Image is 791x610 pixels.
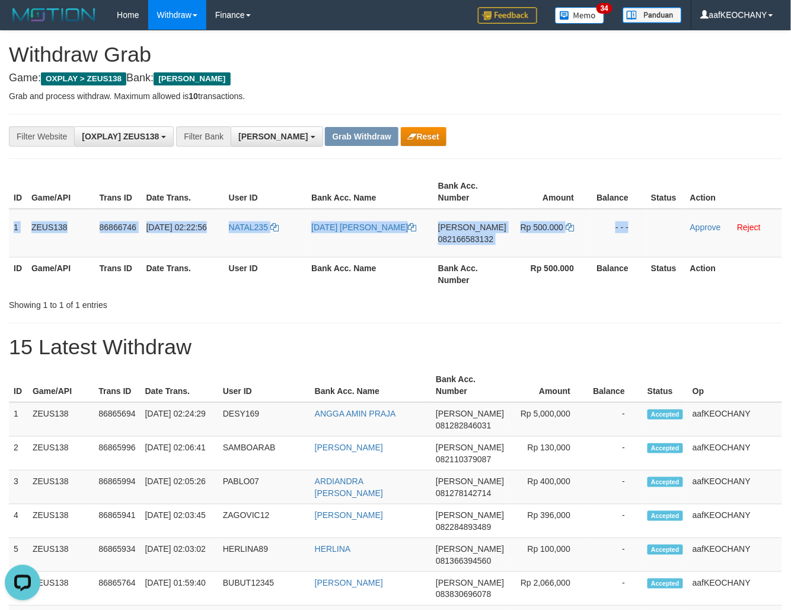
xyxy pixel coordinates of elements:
span: [PERSON_NAME] [438,223,506,232]
td: aafKEOCHANY [688,538,782,572]
td: aafKEOCHANY [688,572,782,606]
th: Date Trans. [141,368,218,402]
td: aafKEOCHANY [688,437,782,471]
td: 86865994 [94,471,140,504]
span: Copy 082284893489 to clipboard [436,522,491,532]
td: - - - [592,209,646,258]
td: - [588,437,643,471]
span: [PERSON_NAME] [436,443,504,452]
th: Bank Acc. Number [431,368,509,402]
th: Bank Acc. Number [433,257,511,291]
th: Trans ID [94,368,140,402]
th: Action [685,257,782,291]
a: [DATE] [PERSON_NAME] [311,223,416,232]
span: [PERSON_NAME] [436,510,504,520]
div: Filter Bank [176,126,231,147]
th: Balance [592,257,646,291]
td: [DATE] 02:03:45 [141,504,218,538]
div: Showing 1 to 1 of 1 entries [9,294,321,311]
span: Accepted [648,511,683,521]
button: Open LiveChat chat widget [5,5,40,40]
th: ID [9,368,28,402]
th: Amount [511,175,592,209]
td: ZEUS138 [27,209,95,258]
td: aafKEOCHANY [688,471,782,504]
th: Balance [592,175,646,209]
td: BUBUT12345 [218,572,310,606]
a: ANGGA AMIN PRAJA [315,409,396,418]
th: Trans ID [95,175,142,209]
span: Accepted [648,409,683,420]
td: 5 [9,538,28,572]
td: 1 [9,209,27,258]
th: Action [685,175,782,209]
td: SAMBOARAB [218,437,310,471]
th: Bank Acc. Name [310,368,431,402]
td: 86865934 [94,538,140,572]
span: Copy 083830696078 to clipboard [436,590,491,599]
td: 1 [9,402,28,437]
td: - [588,504,643,538]
td: ZEUS138 [28,471,94,504]
img: panduan.png [623,7,682,23]
td: HERLINA89 [218,538,310,572]
span: Rp 500.000 [521,223,563,232]
span: Copy 081278142714 to clipboard [436,488,491,498]
a: [PERSON_NAME] [315,510,383,520]
td: 86865764 [94,572,140,606]
span: OXPLAY > ZEUS138 [41,72,126,85]
th: ID [9,257,27,291]
td: Rp 100,000 [509,538,588,572]
span: 86866746 [100,223,136,232]
td: Rp 396,000 [509,504,588,538]
td: 4 [9,504,28,538]
a: ARDIANDRA [PERSON_NAME] [315,476,383,498]
th: Status [646,175,685,209]
td: 3 [9,471,28,504]
th: User ID [218,368,310,402]
td: ZEUS138 [28,504,94,538]
th: Date Trans. [142,175,224,209]
button: Reset [401,127,446,146]
th: Bank Acc. Number [433,175,511,209]
th: Op [688,368,782,402]
th: Game/API [27,175,95,209]
td: [DATE] 02:24:29 [141,402,218,437]
td: 86865996 [94,437,140,471]
td: [DATE] 02:05:26 [141,471,218,504]
span: Accepted [648,579,683,589]
th: Status [646,257,685,291]
span: [PERSON_NAME] [238,132,308,141]
td: 86865941 [94,504,140,538]
span: Copy 081282846031 to clipboard [436,421,491,430]
strong: 10 [189,91,198,101]
th: Game/API [28,368,94,402]
span: [PERSON_NAME] [436,578,504,587]
td: [DATE] 01:59:40 [141,572,218,606]
th: Game/API [27,257,95,291]
td: ZEUS138 [28,437,94,471]
span: Accepted [648,443,683,453]
th: Balance [588,368,643,402]
span: [OXPLAY] ZEUS138 [82,132,159,141]
td: Rp 130,000 [509,437,588,471]
span: [DATE] 02:22:56 [146,223,207,232]
button: Grab Withdraw [325,127,398,146]
td: - [588,402,643,437]
td: - [588,538,643,572]
td: ZEUS138 [28,572,94,606]
td: 86865694 [94,402,140,437]
th: Status [643,368,688,402]
th: User ID [224,175,307,209]
span: Copy 082110379087 to clipboard [436,455,491,464]
img: Button%20Memo.svg [555,7,605,24]
td: aafKEOCHANY [688,504,782,538]
span: NATAL235 [229,223,268,232]
th: ID [9,175,27,209]
a: Copy 500000 to clipboard [566,223,574,232]
th: Amount [509,368,588,402]
span: 34 [597,3,613,14]
p: Grab and process withdraw. Maximum allowed is transactions. [9,90,782,102]
button: [OXPLAY] ZEUS138 [74,126,174,147]
span: Copy 082166583132 to clipboard [438,234,493,244]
